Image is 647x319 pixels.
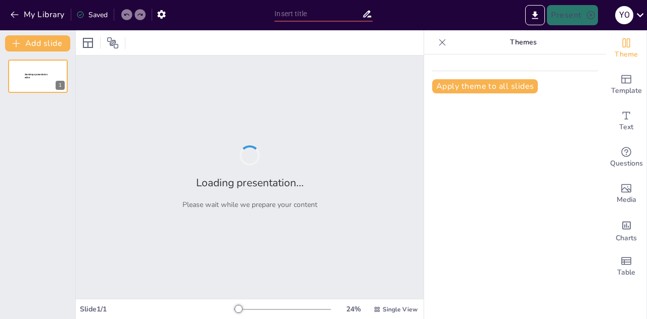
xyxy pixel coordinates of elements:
p: Please wait while we prepare your content [182,200,317,209]
div: Saved [76,10,108,20]
span: Template [611,85,642,96]
button: Add slide [5,35,70,51]
button: Apply theme to all slides [432,79,538,93]
button: Y O [615,5,633,25]
div: 1 [56,81,65,90]
div: Slide 1 / 1 [80,304,234,314]
button: Present [547,5,597,25]
div: Layout [80,35,96,51]
span: Position [107,37,119,49]
div: Change the overall theme [606,30,646,67]
div: 24 % [341,304,365,314]
span: Single View [383,305,418,313]
div: Get real-time input from your audience [606,139,646,176]
span: Table [617,267,635,278]
div: Add a table [606,248,646,285]
p: Themes [450,30,596,55]
span: Questions [610,158,643,169]
div: Add ready made slides [606,67,646,103]
div: Add text boxes [606,103,646,139]
span: Sendsteps presentation editor [25,73,48,79]
span: Theme [615,49,638,60]
span: Charts [616,233,637,244]
button: My Library [8,7,69,23]
input: Insert title [274,7,361,21]
span: Text [619,122,633,133]
h2: Loading presentation... [196,176,304,190]
button: Export to PowerPoint [525,5,545,25]
div: Add charts and graphs [606,212,646,248]
div: 1 [8,60,68,93]
div: Y O [615,6,633,24]
div: Add images, graphics, shapes or video [606,176,646,212]
span: Media [617,194,636,205]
